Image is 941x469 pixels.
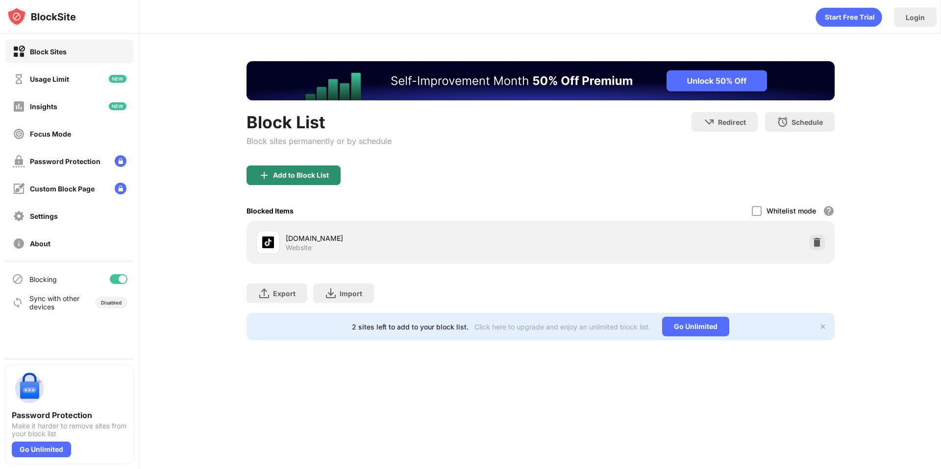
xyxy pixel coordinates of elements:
[30,130,71,138] div: Focus Mode
[101,300,122,305] div: Disabled
[29,294,80,311] div: Sync with other devices
[273,171,329,179] div: Add to Block List
[109,75,126,83] img: new-icon.svg
[109,102,126,110] img: new-icon.svg
[247,207,294,215] div: Blocked Items
[30,157,100,165] div: Password Protection
[286,233,541,243] div: [DOMAIN_NAME]
[12,297,24,308] img: sync-icon.svg
[12,422,127,438] div: Make it harder to remove sites from your block list
[474,323,650,331] div: Click here to upgrade and enjoy an unlimited block list.
[767,207,816,215] div: Whitelist mode
[262,236,274,248] img: favicons
[115,155,126,167] img: lock-menu.svg
[286,243,312,252] div: Website
[13,128,25,140] img: focus-off.svg
[816,7,882,27] div: animation
[13,183,25,195] img: customize-block-page-off.svg
[12,442,71,457] div: Go Unlimited
[30,212,58,220] div: Settings
[13,46,25,58] img: block-on.svg
[13,210,25,222] img: settings-off.svg
[30,75,69,83] div: Usage Limit
[30,47,67,56] div: Block Sites
[30,102,57,111] div: Insights
[718,118,746,126] div: Redirect
[906,13,925,22] div: Login
[662,317,729,336] div: Go Unlimited
[340,289,362,298] div: Import
[30,185,95,193] div: Custom Block Page
[13,73,25,85] img: time-usage-off.svg
[13,100,25,113] img: insights-off.svg
[247,61,835,100] iframe: Banner
[7,7,76,26] img: logo-blocksite.svg
[30,239,50,248] div: About
[247,112,392,132] div: Block List
[12,273,24,285] img: blocking-icon.svg
[273,289,296,298] div: Export
[819,323,827,330] img: x-button.svg
[792,118,823,126] div: Schedule
[13,237,25,250] img: about-off.svg
[13,155,25,167] img: password-protection-off.svg
[29,275,57,283] div: Blocking
[115,183,126,194] img: lock-menu.svg
[247,136,392,146] div: Block sites permanently or by schedule
[12,410,127,420] div: Password Protection
[12,371,47,406] img: push-password-protection.svg
[352,323,469,331] div: 2 sites left to add to your block list.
